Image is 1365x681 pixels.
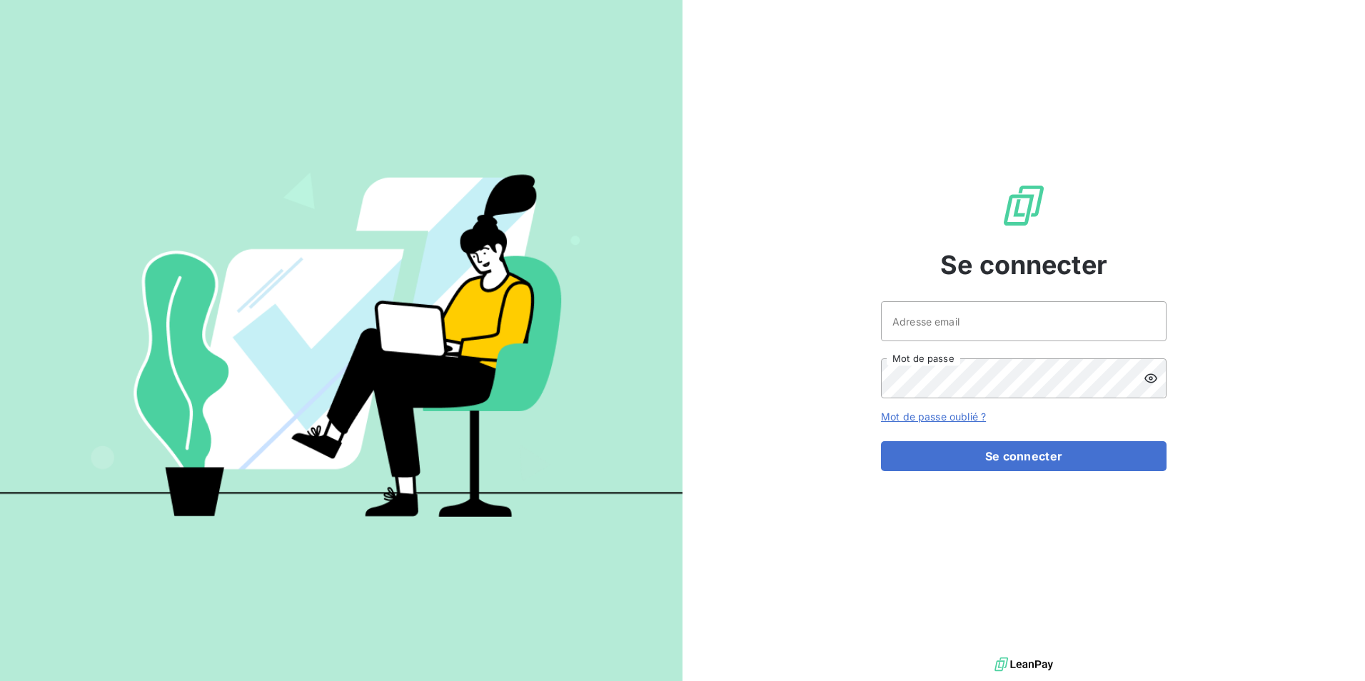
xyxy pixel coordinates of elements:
[881,441,1167,471] button: Se connecter
[994,654,1053,675] img: logo
[940,246,1107,284] span: Se connecter
[1001,183,1047,228] img: Logo LeanPay
[881,301,1167,341] input: placeholder
[881,410,986,423] a: Mot de passe oublié ?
